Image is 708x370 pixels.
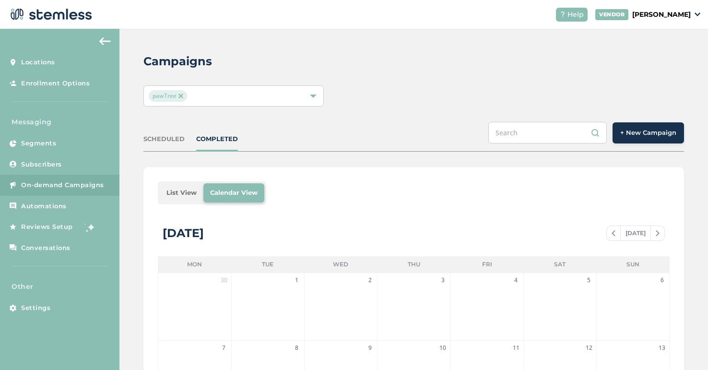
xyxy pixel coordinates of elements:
span: 12 [584,343,594,353]
span: 9 [365,343,375,353]
img: icon-close-accent-8a337256.svg [178,94,183,98]
img: icon-chevron-right-bae969c5.svg [656,230,660,236]
img: icon_down-arrow-small-66adaf34.svg [695,12,700,16]
span: 2 [365,275,375,285]
h2: Campaigns [143,53,212,70]
img: icon-help-white-03924b79.svg [560,12,566,17]
img: icon-arrow-back-accent-c549486e.svg [99,37,111,45]
button: + New Campaign [613,122,684,143]
li: Sat [523,256,596,273]
span: [DATE] [620,226,651,240]
li: Wed [304,256,377,273]
span: Help [567,10,584,20]
span: 5 [584,275,594,285]
span: Locations [21,58,55,67]
span: 7 [219,343,229,353]
input: Search [488,122,607,143]
li: List View [160,183,203,203]
span: Conversations [21,243,71,253]
img: logo-dark-0685b13c.svg [8,5,92,24]
li: Fri [450,256,523,273]
span: 13 [657,343,667,353]
span: pawTree [149,90,187,102]
div: [DATE] [163,225,204,242]
span: Subscribers [21,160,62,169]
li: Mon [158,256,231,273]
span: 30 [219,275,229,285]
iframe: Chat Widget [660,324,708,370]
li: Sun [597,256,670,273]
span: 8 [292,343,302,353]
span: Segments [21,139,56,148]
span: 4 [511,275,521,285]
div: SCHEDULED [143,134,185,144]
div: VENDOR [595,9,628,20]
span: 1 [292,275,302,285]
span: Settings [21,303,50,313]
img: glitter-stars-b7820f95.gif [80,217,99,237]
img: icon-chevron-left-b8c47ebb.svg [612,230,615,236]
span: Enrollment Options [21,79,90,88]
span: Automations [21,202,67,211]
li: Thu [377,256,450,273]
span: + New Campaign [620,128,676,138]
li: Calendar View [203,183,264,203]
span: 10 [438,343,448,353]
span: 3 [438,275,448,285]
p: [PERSON_NAME] [632,10,691,20]
span: Reviews Setup [21,222,73,232]
li: Tue [231,256,304,273]
span: 6 [657,275,667,285]
div: COMPLETED [196,134,238,144]
span: On-demand Campaigns [21,180,104,190]
span: 11 [511,343,521,353]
